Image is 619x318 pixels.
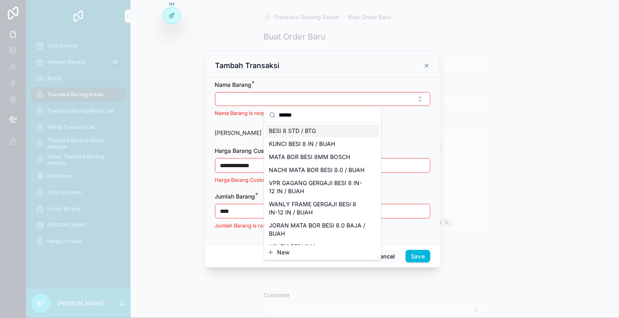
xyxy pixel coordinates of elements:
[277,248,290,256] span: New
[406,250,430,263] button: Save
[269,140,335,148] span: KUNCI BESI 8 IN / BUAH
[215,81,252,88] span: Nama Barang
[215,92,430,106] button: Select Button
[371,250,401,263] button: Cancel
[215,147,275,154] span: Harga Barang Custom
[215,129,262,136] span: [PERSON_NAME]
[269,127,316,135] span: BESI 8 STD / BTG
[215,61,280,71] h3: Tambah Transaksi
[269,221,366,238] span: JORAN MATA BOR BESI 8.0 BAJA / BUAH
[215,193,255,200] span: Jumlah Barang
[215,109,430,117] p: Nama Barang is required
[269,153,351,161] span: MATA BOR BESI 8MM BOSCH
[269,166,365,174] span: NACHI MATA BOR BESI 8.0 / BUAH
[268,248,378,256] button: New
[215,222,430,230] p: Jumlah Barang is required
[215,176,430,184] p: Harga Barang Custom is required
[269,179,366,195] span: VPR GAGANG GERGAJI BESI 8 IN-12 IN / BUAH
[269,243,316,251] span: KOLEM BESI 8X4
[269,200,366,216] span: WANLY FRAME GERGAJI BESI 8 IN-12 IN / BUAH
[264,123,381,245] div: Suggestions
